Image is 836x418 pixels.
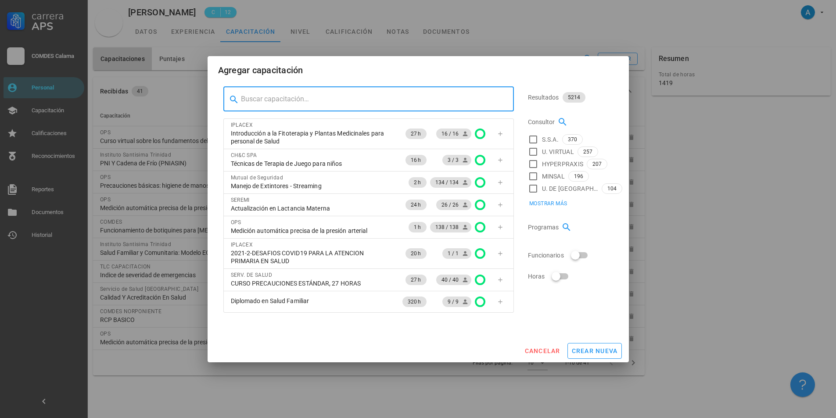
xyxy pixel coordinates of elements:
div: Funcionarios [528,245,613,266]
div: Consultor [528,111,613,132]
span: 20 h [411,248,421,259]
div: Horas [528,266,613,287]
span: 2 h [414,177,421,188]
span: CH&C SPA [231,152,257,158]
span: IPLACEX [231,242,253,248]
span: SEREMI [231,197,250,203]
button: crear nueva [567,343,622,359]
span: U. VIRTUAL [542,147,574,156]
span: 2021-2-DESAFIOS COVID19 PARA LA ATENCION PRIMARIA EN SALUD [231,249,394,265]
span: Manejo de Extintores - Streaming [231,182,322,190]
span: 26 / 26 [441,200,466,210]
span: 134 / 134 [435,177,466,188]
span: Mutual de Seguridad [231,175,283,181]
span: 16 h [411,155,421,165]
span: 27 h [411,129,421,139]
div: Resultados [528,87,613,108]
span: 27 h [411,275,421,285]
span: 257 [583,147,592,157]
span: 1 h [414,222,421,232]
span: S.S.A. [542,135,559,144]
button: Mostrar más [524,197,573,210]
span: 24 h [411,200,421,210]
span: IPLACEX [231,122,253,128]
span: 1 / 1 [448,248,466,259]
span: crear nueva [571,347,618,354]
span: CURSO PRECAUCIONES ESTÁNDAR, 27 HORAS [231,279,361,287]
span: Mostrar más [529,200,567,207]
input: Buscar capacitación… [241,92,507,106]
span: Medición automática precisa de la presión arterial [231,227,368,235]
button: cancelar [520,343,563,359]
div: Programas [528,217,613,238]
span: 207 [592,159,602,169]
span: 370 [568,135,577,144]
span: OPS [231,219,241,225]
span: 40 / 40 [441,275,466,285]
span: cancelar [524,347,560,354]
span: Diplomado en Salud Familiar [231,297,309,305]
span: U. DE [GEOGRAPHIC_DATA] [542,184,598,193]
span: 3 / 3 [448,155,466,165]
span: 9 / 9 [448,297,466,307]
span: 196 [574,171,583,181]
span: HYPERPRAXIS [542,160,584,168]
span: 16 / 16 [441,129,466,139]
span: Actualización en Lactancia Materna [231,204,330,212]
span: 320 h [408,297,421,307]
span: Introducción a la Fitoterapia y Plantas Medicinales para personal de Salud [231,129,394,145]
span: Técnicas de Terapia de Juego para niños [231,160,342,168]
span: 138 / 138 [435,222,466,232]
span: MINSAL [542,172,565,181]
div: Agregar capacitación [218,63,303,77]
span: 104 [607,184,617,193]
span: SERV. DE SALUD [231,272,273,278]
span: 5214 [568,92,580,103]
